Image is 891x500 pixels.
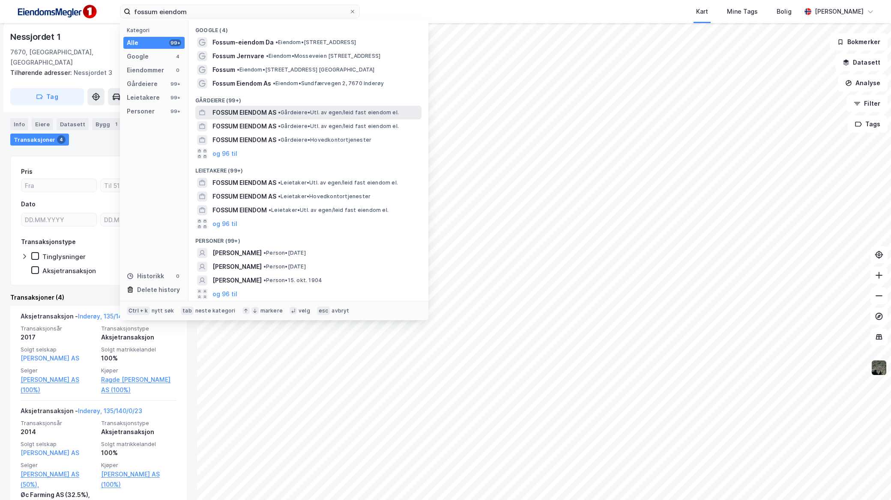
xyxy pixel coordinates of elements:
div: Bygg [92,118,124,130]
span: Leietaker • Utl. av egen/leid fast eiendom el. [278,179,398,186]
input: DD.MM.YYYY [101,213,176,226]
img: F4PB6Px+NJ5v8B7XTbfpPpyloAAAAASUVORK5CYII= [14,2,99,21]
div: markere [260,307,283,314]
span: Transaksjonsår [21,420,96,427]
a: [PERSON_NAME] AS (100%) [101,469,176,490]
span: • [278,137,281,143]
div: Pris [21,167,33,177]
span: Person • [DATE] [263,263,306,270]
span: Solgt matrikkelandel [101,440,176,448]
div: Google (4) [188,20,428,36]
span: Eiendom • Sundfærvegen 2, 7670 Inderøy [273,80,384,87]
span: Gårdeiere • Hovedkontortjenester [278,137,371,143]
span: FOSSUM EIENDOM AS [212,135,276,145]
span: Leietaker • Hovedkontortjenester [278,193,371,200]
a: [PERSON_NAME] AS [21,354,79,362]
span: Gårdeiere • Utl. av egen/leid fast eiendom el. [278,109,399,116]
span: • [237,66,239,73]
button: og 96 til [212,149,237,159]
span: Solgt selskap [21,440,96,448]
a: [PERSON_NAME] AS [21,449,79,456]
div: Info [10,118,28,130]
div: Eiere [32,118,53,130]
div: esc [317,307,330,315]
span: Kjøper [101,367,176,374]
span: [PERSON_NAME] [212,275,262,286]
a: [PERSON_NAME] AS (50%), [21,469,96,490]
div: 0 [174,273,181,280]
div: Nessjordet 3 [10,68,180,78]
button: Tag [10,88,84,105]
div: Dato [21,199,36,209]
span: Fossum [212,65,235,75]
span: • [273,80,275,86]
div: 2014 [21,427,96,437]
div: Aksjetransaksjon [42,267,96,275]
div: velg [299,307,310,314]
div: Tinglysninger [42,253,86,261]
span: FOSSUM EIENDOM [212,205,267,215]
span: FOSSUM EIENDOM AS [212,178,276,188]
span: • [263,250,266,256]
div: 99+ [169,80,181,87]
div: Nessjordet 1 [10,30,63,44]
input: DD.MM.YYYY [21,213,96,226]
div: Datasett [57,118,89,130]
div: Transaksjonstype [21,237,76,247]
span: • [269,207,271,213]
a: Ragde [PERSON_NAME] AS (100%) [101,375,176,395]
div: 4 [57,135,66,144]
div: 99+ [169,94,181,101]
span: Solgt selskap [21,346,96,353]
span: Transaksjonstype [101,420,176,427]
div: Gårdeiere (99+) [188,90,428,106]
div: nytt søk [152,307,174,314]
div: 1 [112,120,120,128]
span: Fossum-eiendom Da [212,37,274,48]
div: Alle [127,38,138,48]
div: 4 [174,53,181,60]
div: 7670, [GEOGRAPHIC_DATA], [GEOGRAPHIC_DATA] [10,47,131,68]
iframe: Chat Widget [848,459,891,500]
button: Tags [848,116,888,133]
span: • [278,109,281,116]
span: • [278,123,281,129]
div: [PERSON_NAME] [815,6,864,17]
div: Transaksjoner [10,134,69,146]
div: 99+ [169,108,181,115]
span: FOSSUM EIENDOM AS [212,107,276,118]
div: Personer [127,106,155,116]
span: Fossum Eiendom As [212,78,271,89]
div: Google [127,51,149,62]
div: Leietakere [127,92,160,103]
span: Person • [DATE] [263,250,306,256]
span: Selger [21,461,96,469]
span: Eiendom • [STREET_ADDRESS] [275,39,356,46]
div: neste kategori [195,307,236,314]
span: Fossum Jernvare [212,51,264,61]
div: Leietakere (99+) [188,161,428,176]
span: Eiendom • [STREET_ADDRESS] [GEOGRAPHIC_DATA] [237,66,375,73]
div: avbryt [332,307,349,314]
button: Datasett [835,54,888,71]
span: • [278,179,281,186]
span: • [275,39,278,45]
span: [PERSON_NAME] [212,262,262,272]
div: Mine Tags [727,6,758,17]
a: [PERSON_NAME] AS (100%) [21,375,96,395]
div: 100% [101,448,176,458]
div: Delete history [137,285,180,295]
input: Søk på adresse, matrikkel, gårdeiere, leietakere eller personer [131,5,349,18]
span: Eiendom • Mosseveien [STREET_ADDRESS] [266,53,380,60]
button: Bokmerker [830,33,888,51]
div: Aksjetransaksjon [101,332,176,342]
div: Gårdeiere [127,79,158,89]
div: Ctrl + k [127,307,150,315]
button: og 96 til [212,219,237,229]
div: 2017 [21,332,96,342]
span: Leietaker • Utl. av egen/leid fast eiendom el. [269,207,389,214]
div: Øc Farming AS (32.5%), [21,490,96,500]
span: • [266,53,269,59]
button: Analyse [838,74,888,92]
div: Transaksjoner (4) [10,292,187,303]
